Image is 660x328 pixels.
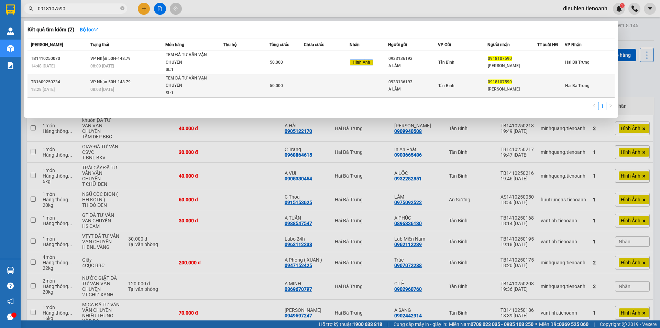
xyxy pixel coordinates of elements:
li: 1 [598,102,606,110]
span: Thu hộ [223,42,236,47]
span: 08:09 [DATE] [90,64,114,68]
div: 0933136193 [388,78,438,86]
img: warehouse-icon [7,45,14,52]
span: Hai Bà Trưng [565,60,590,65]
div: A LÂM [388,62,438,70]
div: TEM ĐÃ TƯ VẤN VẬN CHUYỂN [166,75,217,89]
div: [PERSON_NAME] [488,86,537,93]
div: TB1609250234 [31,78,88,86]
li: Next Page [606,102,615,110]
span: [PERSON_NAME] [31,42,63,47]
div: TEM ĐÃ TƯ VẤN VẬN CHUYỂN [166,51,217,66]
span: Người nhận [487,42,510,47]
button: left [590,102,598,110]
span: VP Nhận [565,42,582,47]
span: 18:28 [DATE] [31,87,55,92]
span: Hình Ảnh [350,60,373,66]
span: Hai Bà Trưng [565,83,590,88]
a: 1 [598,102,606,110]
img: logo-vxr [6,4,15,15]
span: question-circle [7,283,14,289]
span: Trạng thái [90,42,109,47]
span: Tổng cước [269,42,289,47]
img: solution-icon [7,62,14,69]
span: 14:48 [DATE] [31,64,55,68]
span: Nhãn [350,42,360,47]
span: search [29,6,33,11]
li: Previous Page [590,102,598,110]
button: Bộ lọcdown [74,24,104,35]
span: 08:03 [DATE] [90,87,114,92]
span: Tân Bình [438,83,454,88]
span: TT xuất HĐ [537,42,558,47]
input: Tìm tên, số ĐT hoặc mã đơn [38,5,119,12]
span: left [592,104,596,108]
div: 0933136193 [388,55,438,62]
button: right [606,102,615,110]
img: warehouse-icon [7,267,14,274]
span: VP Gửi [438,42,451,47]
span: VP Nhận 50H-148.79 [90,80,131,84]
div: [PERSON_NAME] [488,62,537,70]
span: 0918107590 [488,56,512,61]
img: warehouse-icon [7,28,14,35]
span: down [93,27,98,32]
span: close-circle [120,6,124,12]
div: SL: 1 [166,66,217,74]
span: Tân Bình [438,60,454,65]
span: 50.000 [270,83,283,88]
span: right [608,104,613,108]
div: SL: 1 [166,89,217,97]
span: 50.000 [270,60,283,65]
div: TB1410250070 [31,55,88,62]
span: Chưa cước [304,42,324,47]
span: Món hàng [165,42,184,47]
div: A LÂM [388,86,438,93]
strong: Bộ lọc [80,27,98,32]
span: notification [7,298,14,305]
span: close-circle [120,6,124,10]
h3: Kết quả tìm kiếm ( 2 ) [27,26,74,33]
span: 0918107590 [488,80,512,84]
span: Người gửi [388,42,407,47]
span: VP Nhận 50H-148.79 [90,56,131,61]
span: message [7,314,14,320]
